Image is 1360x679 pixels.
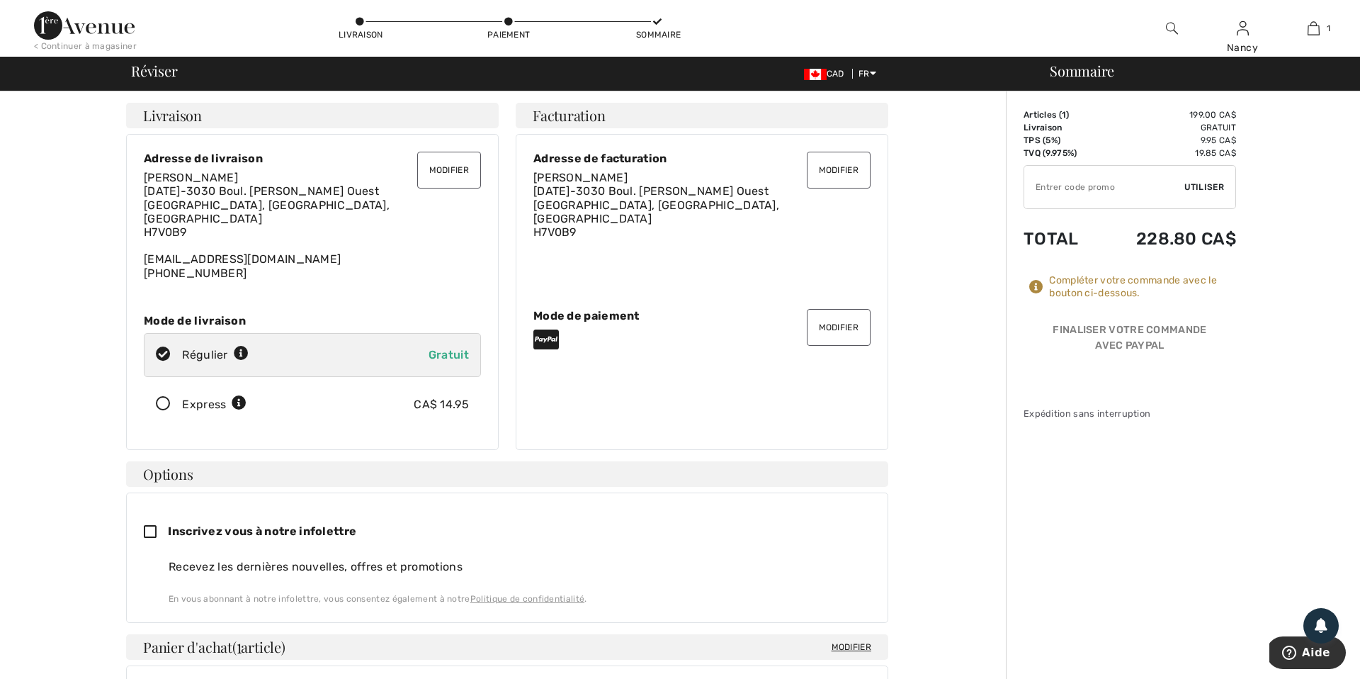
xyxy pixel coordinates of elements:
[1184,181,1224,193] span: Utiliser
[34,40,137,52] div: < Continuer à magasiner
[144,171,481,280] div: [EMAIL_ADDRESS][DOMAIN_NAME] [PHONE_NUMBER]
[1024,407,1236,420] div: Expédition sans interruption
[533,309,871,322] div: Mode de paiement
[1327,22,1330,35] span: 1
[417,152,481,189] button: Modifier
[1099,121,1236,134] td: Gratuit
[1062,110,1066,120] span: 1
[1024,322,1236,359] div: Finaliser votre commande avec PayPal
[1024,108,1099,121] td: Articles ( )
[1024,166,1184,208] input: Code promo
[533,108,606,123] span: Facturation
[1166,20,1178,37] img: recherche
[1024,359,1236,391] iframe: PayPal-paypal
[1099,108,1236,121] td: 199.00 CA$
[144,314,481,327] div: Mode de livraison
[1024,147,1099,159] td: TVQ (9.975%)
[807,152,871,189] button: Modifier
[143,108,202,123] span: Livraison
[169,593,871,605] div: En vous abonnant à notre infolettre, vous consentez également à notre .
[144,184,390,239] span: [DATE]-3030 Boul. [PERSON_NAME] Ouest [GEOGRAPHIC_DATA], [GEOGRAPHIC_DATA], [GEOGRAPHIC_DATA] H7V0B9
[636,28,679,41] div: Sommaire
[807,309,871,346] button: Modifier
[533,152,871,165] div: Adresse de facturation
[1237,21,1249,35] a: Se connecter
[414,396,469,413] div: CA$ 14.95
[232,637,285,656] span: ( article)
[1024,134,1099,147] td: TPS (5%)
[126,634,888,660] h4: Panier d'achat
[429,348,469,361] span: Gratuit
[34,11,135,40] img: 1ère Avenue
[144,171,238,184] span: [PERSON_NAME]
[339,28,381,41] div: Livraison
[1237,20,1249,37] img: Mes infos
[1049,274,1236,300] div: Compléter votre commande avec le bouton ci-dessous.
[533,171,628,184] span: [PERSON_NAME]
[1033,64,1351,78] div: Sommaire
[144,152,481,165] div: Adresse de livraison
[1308,20,1320,37] img: Mon panier
[1269,636,1346,672] iframe: Ouvre un widget dans lequel vous pouvez trouver plus d’informations
[126,461,888,487] h4: Options
[168,524,356,538] span: Inscrivez vous à notre infolettre
[1024,215,1099,263] td: Total
[182,347,249,364] div: Régulier
[1208,40,1277,55] div: Nancy
[533,184,779,239] span: [DATE]-3030 Boul. [PERSON_NAME] Ouest [GEOGRAPHIC_DATA], [GEOGRAPHIC_DATA], [GEOGRAPHIC_DATA] H7V0B9
[1279,20,1348,37] a: 1
[169,559,871,576] div: Recevez les dernières nouvelles, offres et promotions
[804,69,850,79] span: CAD
[804,69,827,80] img: Canadian Dollar
[470,594,584,604] a: Politique de confidentialité
[832,640,871,654] span: Modifier
[1024,121,1099,134] td: Livraison
[487,28,530,41] div: Paiement
[1099,134,1236,147] td: 9.95 CA$
[1099,215,1236,263] td: 228.80 CA$
[858,69,876,79] span: FR
[237,636,242,655] span: 1
[1099,147,1236,159] td: 19.85 CA$
[182,396,246,413] div: Express
[131,64,177,78] span: Réviser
